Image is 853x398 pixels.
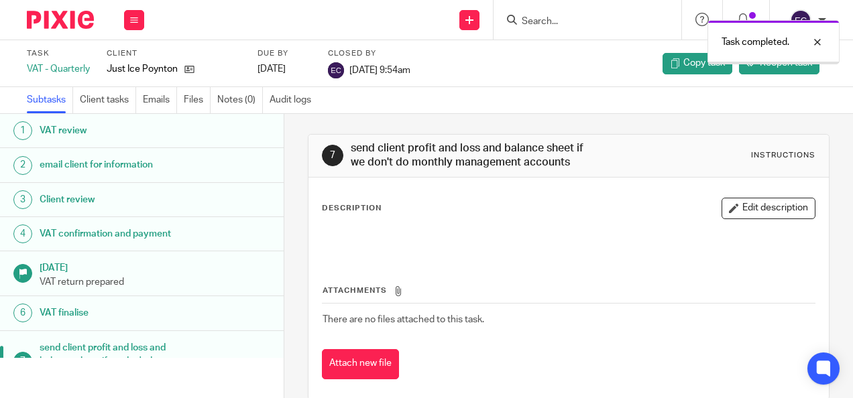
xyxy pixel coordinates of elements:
[27,87,73,113] a: Subtasks
[13,156,32,175] div: 2
[107,48,241,59] label: Client
[322,349,399,379] button: Attach new file
[323,287,387,294] span: Attachments
[40,303,194,323] h1: VAT finalise
[322,203,382,214] p: Description
[722,198,815,219] button: Edit description
[40,275,270,289] p: VAT return prepared
[323,315,484,324] span: There are no files attached to this task.
[258,48,311,59] label: Due by
[322,145,343,166] div: 7
[751,150,815,161] div: Instructions
[27,62,90,76] div: VAT - Quarterly
[217,87,263,113] a: Notes (0)
[13,121,32,140] div: 1
[40,121,194,141] h1: VAT review
[80,87,136,113] a: Client tasks
[790,9,811,31] img: svg%3E
[40,155,194,175] h1: email client for information
[107,62,178,76] p: Just Ice Poynton
[27,11,94,29] img: Pixie
[13,352,32,371] div: 7
[184,87,211,113] a: Files
[40,338,194,385] h1: send client profit and loss and balance sheet if we don't do monthly management accounts
[258,62,311,76] div: [DATE]
[351,141,598,170] h1: send client profit and loss and balance sheet if we don't do monthly management accounts
[40,258,270,275] h1: [DATE]
[13,190,32,209] div: 3
[27,48,90,59] label: Task
[143,87,177,113] a: Emails
[328,62,344,78] img: svg%3E
[40,224,194,244] h1: VAT confirmation and payment
[40,190,194,210] h1: Client review
[722,36,789,49] p: Task completed.
[13,304,32,322] div: 6
[13,224,32,243] div: 4
[328,48,410,59] label: Closed by
[349,66,410,75] span: [DATE] 9:54am
[270,87,318,113] a: Audit logs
